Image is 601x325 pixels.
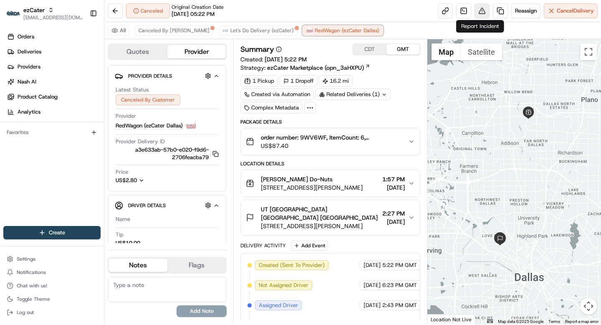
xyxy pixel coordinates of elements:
span: Product Catalog [18,93,58,101]
span: Map data ©2025 Google [498,319,543,324]
span: Provider Delivery ID [116,138,165,145]
button: Toggle Theme [3,293,101,305]
button: a3e633ab-57b0-e020-f9d6-2706feacba79 [116,146,219,161]
span: Canceled By [PERSON_NAME] [139,27,210,34]
button: Canceled [126,3,170,18]
span: US$87.40 [261,142,401,150]
div: 1 Dropoff [280,75,317,87]
span: [DATE] [364,262,381,269]
input: Clear [22,54,138,63]
div: Complex Metadata [240,102,303,114]
span: [PERSON_NAME] [PERSON_NAME] [26,152,111,159]
span: Original Creation Date [172,4,224,10]
img: 1736555255976-a54dd68f-1ca7-489b-9aae-adbdc363a1c4 [8,80,23,95]
span: Provider Details [128,73,172,79]
button: UT [GEOGRAPHIC_DATA] [GEOGRAPHIC_DATA] [GEOGRAPHIC_DATA][STREET_ADDRESS][PERSON_NAME]2:27 PM[DATE] [241,200,419,235]
a: 📗Knowledge Base [5,183,67,198]
div: Strategy: [240,63,370,72]
span: [PERSON_NAME] [26,129,68,136]
span: Reassign [515,7,537,15]
button: Flags [167,259,226,272]
a: Open this area in Google Maps (opens a new window) [429,314,457,325]
span: Knowledge Base [17,187,64,195]
span: Tip [116,231,124,239]
button: Add Event [291,241,328,251]
span: Pylon [83,207,101,213]
button: Start new chat [142,82,152,92]
span: Notifications [17,269,46,276]
a: Deliveries [3,45,104,58]
h3: Summary [240,46,274,53]
button: GMT [386,44,420,55]
div: Related Deliveries (1) [316,89,391,100]
button: Map camera controls [580,298,597,315]
div: US$10.00 [116,239,140,247]
button: Quotes [109,45,167,58]
span: • [69,129,72,136]
button: Driver Details [115,198,220,212]
div: Location Details [240,160,420,167]
button: Keyboard shortcuts [487,319,493,323]
span: 1:57 PM [382,175,405,183]
span: Chat with us! [17,282,47,289]
a: 💻API Documentation [67,183,137,198]
span: Created: [240,55,307,63]
a: Analytics [3,105,104,119]
a: Powered byPylon [59,207,101,213]
span: Nash AI [18,78,36,86]
span: Log out [17,309,34,316]
span: Created (Sent To Provider) [259,262,325,269]
span: [DATE] 05:22 PM [172,10,215,18]
button: [EMAIL_ADDRESS][DOMAIN_NAME] [23,14,83,21]
div: Past conversations [8,109,56,115]
button: [PERSON_NAME] Do-Nuts[STREET_ADDRESS][PERSON_NAME]1:57 PM[DATE] [241,170,419,197]
span: Driver Details [128,202,166,209]
a: Created via Automation [240,89,314,100]
span: [DATE] 5:22 PM [265,56,307,63]
div: Report Incident [456,20,504,33]
a: Providers [3,60,104,74]
div: Delivery Activity [240,242,286,249]
span: Settings [17,256,35,262]
span: [PERSON_NAME] Do-Nuts [261,175,333,183]
button: Provider Details [115,69,220,83]
span: ezCater Marketplace (opn_3aHXPU) [267,63,364,72]
span: order number: 9WV6WF, ItemCount: 6, itemDescriptions: 2 Glazed Donuts Package, 4 Mixed Donuts Pac... [261,133,401,142]
span: Let's Do Delivery (ezCater) [230,27,294,34]
button: Notes [109,259,167,272]
button: Notifications [3,267,101,278]
button: US$2.80 [116,177,189,184]
span: 5:22 PM GMT [382,262,417,269]
button: Provider [167,45,226,58]
button: Settings [3,253,101,265]
img: ezCater [7,11,20,16]
span: RedWagon (ezCater Dallas) [315,27,379,34]
a: Terms (opens in new tab) [548,319,560,324]
span: [DATE] [364,282,381,289]
div: 💻 [71,188,77,194]
img: 1736555255976-a54dd68f-1ca7-489b-9aae-adbdc363a1c4 [17,130,23,137]
img: lets_do_delivery_logo.png [222,27,229,34]
button: Let's Do Delivery (ezCater) [218,25,298,36]
img: time_to_eat_nevada_logo [306,27,313,34]
button: See all [129,107,152,117]
span: ezCater [23,6,45,14]
a: Report a map error [565,319,598,324]
div: Location Not Live [427,314,475,325]
button: Create [3,226,101,239]
span: [DATE] [74,129,91,136]
span: [STREET_ADDRESS][PERSON_NAME] [261,183,363,192]
div: 16.2 mi [319,75,353,87]
span: Name [116,216,130,223]
div: Favorites [3,126,101,139]
button: Chat with us! [3,280,101,292]
span: US$2.80 [116,177,137,184]
a: ezCater Marketplace (opn_3aHXPU) [267,63,370,72]
span: [DATE] [364,302,381,309]
span: [DATE] [382,183,405,192]
span: [STREET_ADDRESS][PERSON_NAME] [261,222,379,230]
div: Start new chat [38,80,137,88]
img: Nash [8,8,25,25]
